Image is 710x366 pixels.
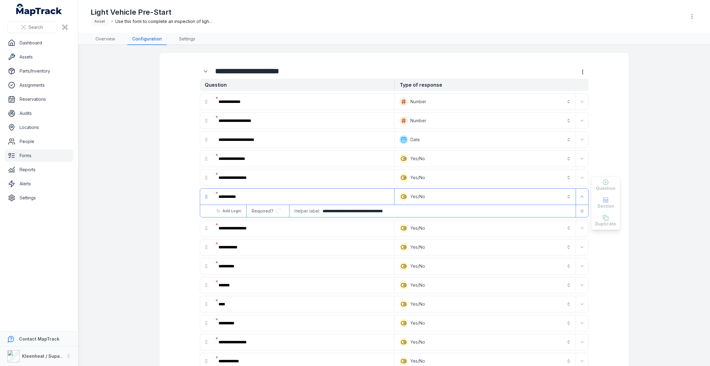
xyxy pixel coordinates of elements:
[214,95,393,108] div: :rq6:-form-item-label
[5,65,73,77] a: Parts/Inventory
[396,95,574,108] button: Number
[577,337,587,347] button: Expand
[577,280,587,290] button: Expand
[212,206,245,216] button: Add Logic
[204,264,209,269] svg: drag
[214,221,393,235] div: :rra:-form-item-label
[214,171,393,184] div: :rqu:-form-item-label
[396,190,574,203] button: Yes/No
[396,297,574,311] button: Yes/No
[16,4,62,16] a: MapTrack
[214,316,393,330] div: :rs8:-form-item-label
[396,114,574,127] button: Number
[200,115,212,127] div: drag
[200,96,212,108] div: drag
[5,121,73,134] a: Locations
[200,79,394,91] strong: Question
[5,51,73,63] a: Assets
[7,21,57,33] button: Search
[200,191,212,203] div: drag
[577,192,587,202] button: Expand
[200,298,212,310] div: drag
[200,134,212,146] div: drag
[577,97,587,107] button: Expand
[200,222,212,234] div: drag
[22,353,68,359] strong: Kleenheat / Supagas
[5,37,73,49] a: Dashboard
[204,359,209,364] svg: drag
[204,118,209,123] svg: drag
[204,99,209,104] svg: drag
[204,226,209,231] svg: drag
[200,66,211,77] button: Expand
[19,336,59,341] strong: Contact MapTrack
[276,209,284,213] input: :r103:-form-item-label
[200,260,212,272] div: drag
[577,261,587,271] button: Expand
[396,335,574,349] button: Yes/No
[200,241,212,253] div: drag
[214,152,393,165] div: :rqo:-form-item-label
[204,283,209,288] svg: drag
[396,152,574,165] button: Yes/No
[214,278,393,292] div: :rrs:-form-item-label
[214,133,393,146] div: :rqi:-form-item-label
[115,18,213,25] span: Use this form to complete an inspection of light vehicles before use
[577,66,589,78] button: more-detail
[200,172,212,184] div: drag
[5,164,73,176] a: Reports
[214,259,393,273] div: :rrm:-form-item-label
[577,299,587,309] button: Expand
[577,223,587,233] button: Expand
[200,317,212,329] div: drag
[214,114,393,127] div: :rqc:-form-item-label
[204,156,209,161] svg: drag
[577,116,587,126] button: Expand
[91,7,213,17] h1: Light Vehicle Pre-Start
[577,154,587,164] button: Expand
[204,302,209,307] svg: drag
[5,107,73,119] a: Audits
[214,297,393,311] div: :rs2:-form-item-label
[204,245,209,250] svg: drag
[214,190,393,203] div: :rr4:-form-item-label
[200,153,212,165] div: drag
[204,175,209,180] svg: drag
[252,208,276,213] span: Required?
[127,33,167,45] a: Configuration
[214,335,393,349] div: :rse:-form-item-label
[214,240,393,254] div: :rrg:-form-item-label
[396,316,574,330] button: Yes/No
[396,221,574,235] button: Yes/No
[204,321,209,326] svg: drag
[394,79,589,91] strong: Type of response
[200,336,212,348] div: drag
[91,33,120,45] a: Overview
[204,340,209,345] svg: drag
[577,135,587,145] button: Expand
[294,208,320,214] span: Helper label:
[28,24,43,30] span: Search
[577,242,587,252] button: Expand
[5,192,73,204] a: Settings
[204,194,209,199] svg: drag
[5,135,73,148] a: People
[222,209,241,213] span: Add Logic
[396,171,574,184] button: Yes/No
[396,133,574,146] button: Date
[91,17,109,26] div: Asset
[396,278,574,292] button: Yes/No
[396,240,574,254] button: Yes/No
[396,259,574,273] button: Yes/No
[577,173,587,183] button: Expand
[200,279,212,291] div: drag
[5,149,73,162] a: Forms
[200,66,213,77] div: :rpu:-form-item-label
[5,93,73,105] a: Reservations
[5,178,73,190] a: Alerts
[174,33,200,45] a: Settings
[577,318,587,328] button: Expand
[204,137,209,142] svg: drag
[5,79,73,91] a: Assignments
[577,356,587,366] button: Expand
